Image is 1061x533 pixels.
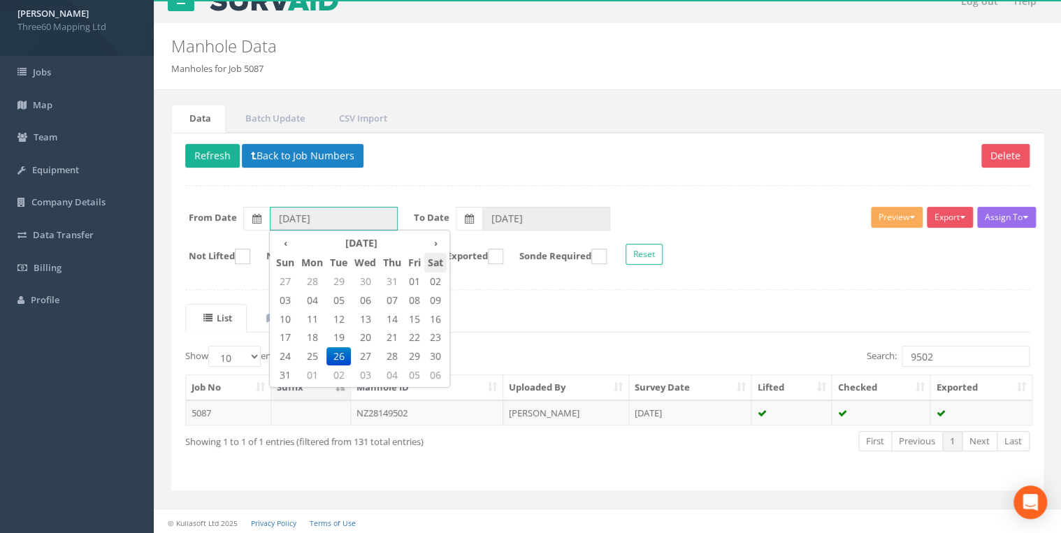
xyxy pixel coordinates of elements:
[185,304,247,333] a: List
[32,163,79,176] span: Equipment
[326,328,351,346] span: 19
[351,400,503,425] td: NZ28149502
[298,291,326,309] span: 04
[405,366,424,384] span: 05
[33,66,51,78] span: Jobs
[351,310,380,328] span: 13
[273,328,298,346] span: 17
[17,7,89,20] strong: [PERSON_NAME]
[34,261,62,274] span: Billing
[629,400,752,425] td: [DATE]
[380,272,405,291] span: 31
[380,328,405,346] span: 21
[424,291,447,309] span: 09
[832,375,930,400] th: Checked: activate to sort column ascending
[930,375,1032,400] th: Exported: activate to sort column ascending
[242,144,363,168] button: Back to Job Numbers
[413,249,503,264] label: Not Exported
[380,291,405,309] span: 07
[902,346,1030,367] input: Search:
[351,272,380,291] span: 30
[326,347,351,365] span: 26
[482,207,610,231] input: To Date
[351,375,503,400] th: Manhole ID: activate to sort column ascending
[270,207,398,231] input: From Date
[251,518,296,528] a: Privacy Policy
[252,249,340,264] label: Not Checked
[208,346,261,367] select: Showentries
[171,62,264,75] li: Manholes for Job 5087
[17,20,136,34] span: Three60 Mapping Ltd
[34,131,57,143] span: Team
[424,233,447,253] th: ›
[351,253,380,272] th: Wed
[33,228,94,241] span: Data Transfer
[273,291,298,309] span: 03
[326,291,351,309] span: 05
[33,98,52,111] span: Map
[227,104,319,133] a: Batch Update
[351,347,380,365] span: 27
[273,347,298,365] span: 24
[503,400,629,425] td: [PERSON_NAME]
[326,272,351,291] span: 29
[891,431,943,451] a: Previous
[17,3,136,33] a: [PERSON_NAME] Three60 Mapping Ltd
[962,431,997,451] a: Next
[380,366,405,384] span: 04
[405,253,424,272] th: Fri
[867,346,1030,367] label: Search:
[629,375,752,400] th: Survey Date: activate to sort column ascending
[351,291,380,309] span: 06
[326,253,351,272] th: Tue
[273,253,298,272] th: Sun
[298,253,326,272] th: Mon
[424,253,447,272] th: Sat
[273,233,298,253] th: ‹
[310,518,356,528] a: Terms of Use
[298,233,424,253] th: [DATE]
[171,104,226,133] a: Data
[927,207,973,228] button: Export
[273,310,298,328] span: 10
[997,431,1030,451] a: Last
[298,366,326,384] span: 01
[31,196,106,208] span: Company Details
[405,310,424,328] span: 15
[185,144,240,168] button: Refresh
[505,249,607,264] label: Sonde Required
[298,328,326,346] span: 18
[203,312,232,324] uib-tab-heading: List
[977,207,1036,228] button: Assign To
[185,346,289,367] label: Show entries
[626,244,663,265] button: Reset
[871,207,923,228] button: Preview
[326,366,351,384] span: 02
[424,328,447,346] span: 23
[942,431,962,451] a: 1
[185,430,525,448] div: Showing 1 to 1 of 1 entries (filtered from 131 total entries)
[168,518,238,528] small: © Kullasoft Ltd 2025
[326,310,351,328] span: 12
[405,272,424,291] span: 01
[405,347,424,365] span: 29
[380,253,405,272] th: Thu
[248,304,314,333] a: Map
[189,211,237,224] label: From Date
[414,211,449,224] label: To Date
[380,347,405,365] span: 28
[273,366,298,384] span: 31
[424,347,447,365] span: 30
[298,347,326,365] span: 25
[186,400,271,425] td: 5087
[751,375,832,400] th: Lifted: activate to sort column ascending
[1013,485,1047,519] div: Open Intercom Messenger
[351,366,380,384] span: 03
[271,375,351,400] th: Suffix: activate to sort column descending
[321,104,402,133] a: CSV Import
[171,37,895,55] h2: Manhole Data
[186,375,271,400] th: Job No: activate to sort column ascending
[380,310,405,328] span: 14
[981,144,1030,168] button: Delete
[31,293,59,306] span: Profile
